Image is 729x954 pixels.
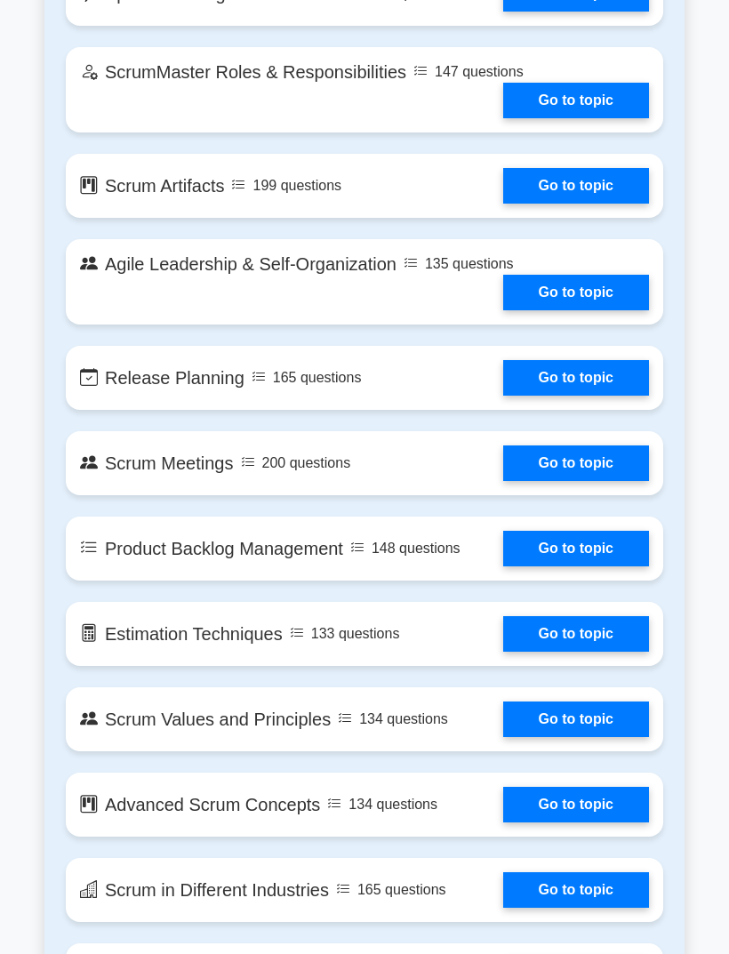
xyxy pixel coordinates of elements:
[503,872,649,908] a: Go to topic
[503,531,649,566] a: Go to topic
[503,360,649,396] a: Go to topic
[503,445,649,481] a: Go to topic
[503,787,649,822] a: Go to topic
[503,701,649,737] a: Go to topic
[503,275,649,310] a: Go to topic
[503,83,649,118] a: Go to topic
[503,616,649,652] a: Go to topic
[503,168,649,204] a: Go to topic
